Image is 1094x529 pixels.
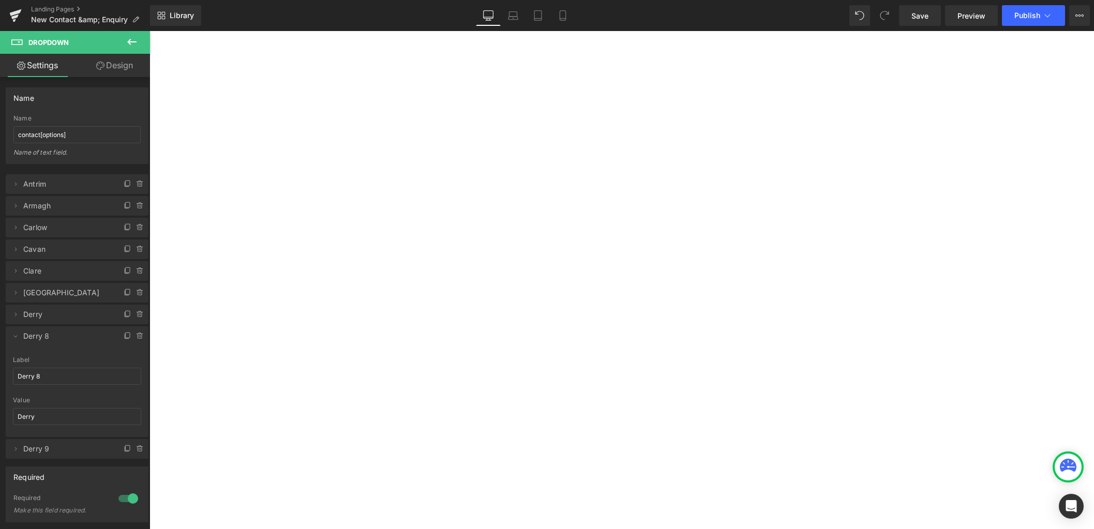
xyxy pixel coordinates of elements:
[150,5,201,26] a: New Library
[911,10,928,21] span: Save
[28,38,69,47] span: Dropdown
[23,196,110,216] span: Armagh
[23,439,110,459] span: Derry 9
[13,467,44,481] div: Required
[13,397,141,404] div: Value
[501,5,526,26] a: Laptop
[23,305,110,324] span: Derry
[13,115,141,122] div: Name
[526,5,550,26] a: Tablet
[849,5,870,26] button: Undo
[1014,11,1040,20] span: Publish
[13,88,34,102] div: Name
[1069,5,1090,26] button: More
[31,5,150,13] a: Landing Pages
[1002,5,1065,26] button: Publish
[23,326,110,346] span: Derry 8
[476,5,501,26] a: Desktop
[170,11,194,20] span: Library
[13,356,141,364] div: Label
[13,148,141,163] div: Name of text field.
[77,54,152,77] a: Design
[23,174,110,194] span: Antrim
[23,261,110,281] span: Clare
[23,218,110,237] span: Carlow
[13,507,107,514] div: Make this field required.
[1059,494,1084,519] div: Open Intercom Messenger
[13,494,108,505] div: Required
[874,5,895,26] button: Redo
[23,283,110,303] span: [GEOGRAPHIC_DATA]
[945,5,998,26] a: Preview
[23,239,110,259] span: Cavan
[31,16,128,24] span: New Contact &amp; Enquiry
[957,10,985,21] span: Preview
[550,5,575,26] a: Mobile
